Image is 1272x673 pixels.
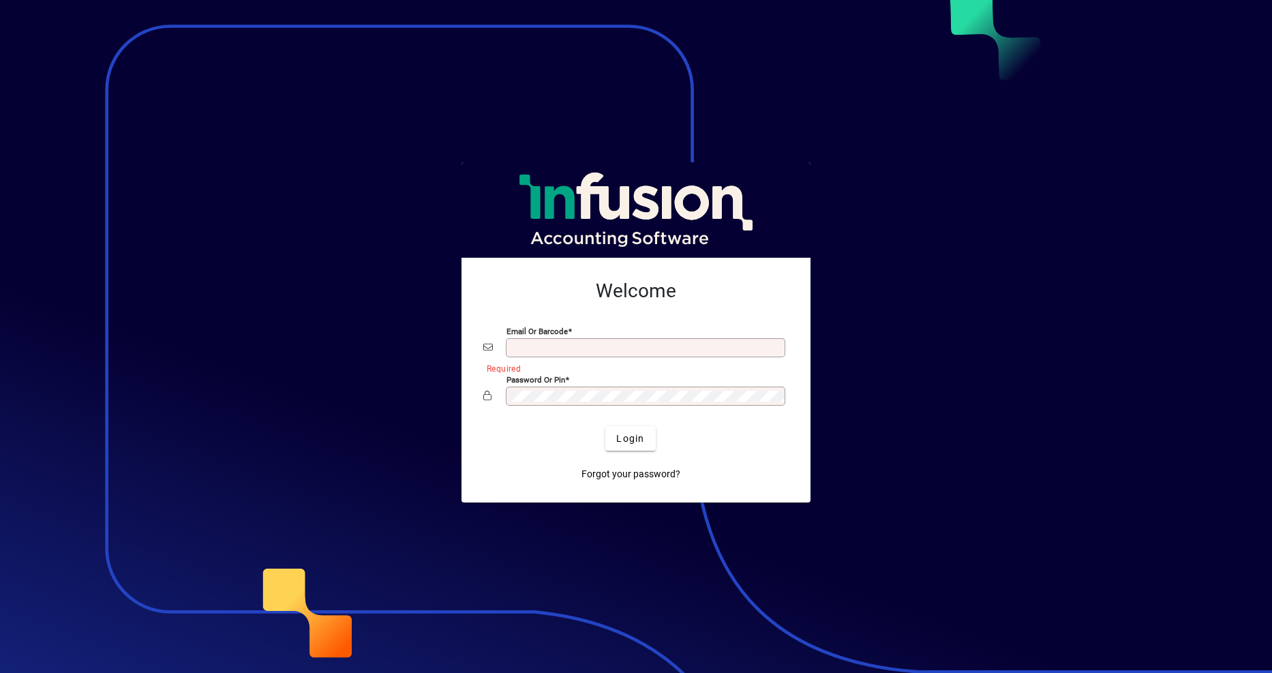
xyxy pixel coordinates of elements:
a: Forgot your password? [576,462,686,486]
mat-label: Password or Pin [506,375,565,385]
mat-label: Email or Barcode [506,327,568,336]
button: Login [605,426,655,451]
span: Forgot your password? [581,467,680,481]
span: Login [616,432,644,446]
mat-error: Required [487,361,778,375]
h2: Welcome [483,280,789,303]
